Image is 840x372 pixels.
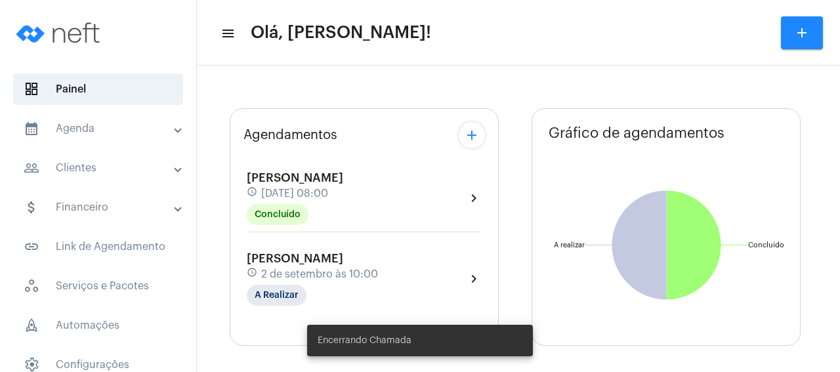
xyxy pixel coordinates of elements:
[24,160,175,176] mat-panel-title: Clientes
[794,25,810,41] mat-icon: add
[24,318,39,333] span: sidenav icon
[24,81,39,97] span: sidenav icon
[247,172,343,184] span: [PERSON_NAME]
[8,192,196,223] mat-expansion-panel-header: sidenav iconFinanceiro
[464,127,480,143] mat-icon: add
[13,310,183,341] span: Automações
[24,199,175,215] mat-panel-title: Financeiro
[10,7,109,59] img: logo-neft-novo-2.png
[318,334,411,347] span: Encerrando Chamada
[24,121,39,136] mat-icon: sidenav icon
[261,268,378,280] span: 2 de setembro às 10:00
[24,199,39,215] mat-icon: sidenav icon
[13,73,183,105] span: Painel
[748,241,784,249] text: Concluído
[24,160,39,176] mat-icon: sidenav icon
[8,113,196,144] mat-expansion-panel-header: sidenav iconAgenda
[247,285,306,306] mat-chip: A Realizar
[554,241,585,249] text: A realizar
[13,270,183,302] span: Serviços e Pacotes
[24,278,39,294] span: sidenav icon
[220,26,234,41] mat-icon: sidenav icon
[247,253,343,264] span: [PERSON_NAME]
[8,152,196,184] mat-expansion-panel-header: sidenav iconClientes
[24,239,39,255] mat-icon: sidenav icon
[251,22,431,43] span: Olá, [PERSON_NAME]!
[243,128,337,142] span: Agendamentos
[13,231,183,262] span: Link de Agendamento
[466,271,482,287] mat-icon: chevron_right
[466,190,482,206] mat-icon: chevron_right
[24,121,175,136] mat-panel-title: Agenda
[549,125,724,141] span: Gráfico de agendamentos
[247,267,259,281] mat-icon: schedule
[247,204,308,225] mat-chip: Concluído
[261,188,328,199] span: [DATE] 08:00
[247,186,259,201] mat-icon: schedule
